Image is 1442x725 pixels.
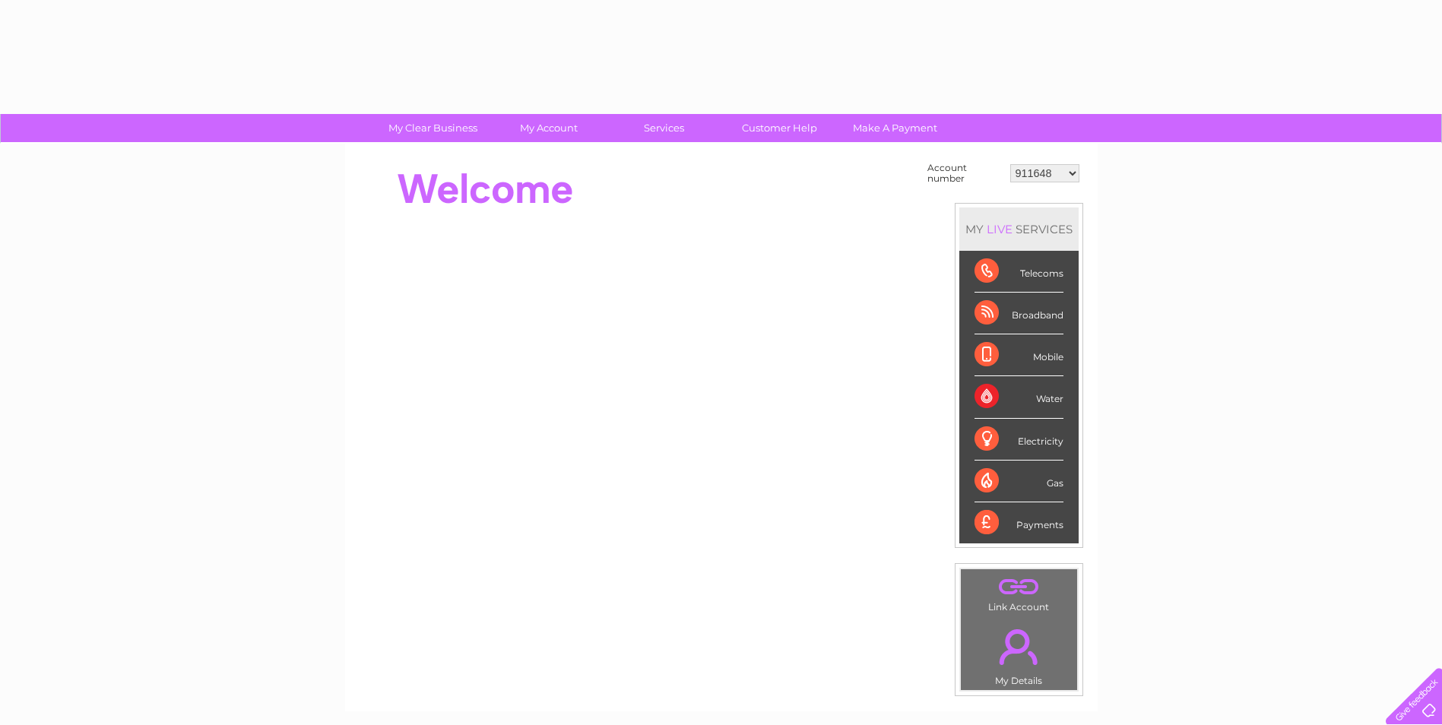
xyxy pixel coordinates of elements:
div: MY SERVICES [959,207,1079,251]
td: My Details [960,616,1078,691]
td: Account number [924,159,1006,188]
a: Make A Payment [832,114,958,142]
a: Services [601,114,727,142]
div: Telecoms [975,251,1063,293]
a: My Clear Business [370,114,496,142]
a: . [965,573,1073,600]
a: . [965,620,1073,673]
div: Payments [975,502,1063,543]
div: Broadband [975,293,1063,334]
div: Water [975,376,1063,418]
a: My Account [486,114,611,142]
a: Customer Help [717,114,842,142]
div: LIVE [984,222,1016,236]
td: Link Account [960,568,1078,616]
div: Mobile [975,334,1063,376]
div: Electricity [975,419,1063,461]
div: Gas [975,461,1063,502]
